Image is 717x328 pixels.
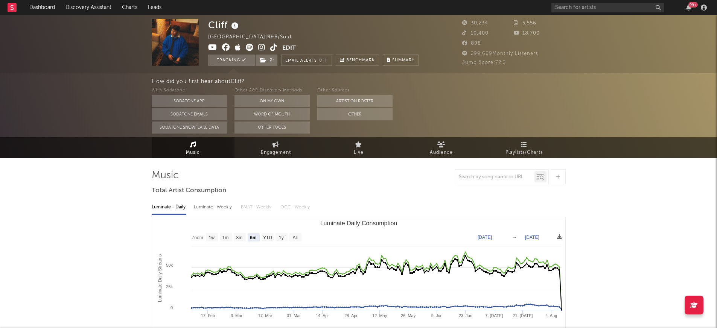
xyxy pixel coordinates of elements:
text: 7. [DATE] [485,313,503,318]
text: 1w [209,235,215,240]
span: Live [354,148,364,157]
a: Benchmark [336,55,379,66]
span: Jump Score: 72.3 [462,60,506,65]
span: 299,669 Monthly Listeners [462,51,538,56]
input: Search for artists [551,3,664,12]
button: (2) [256,55,277,66]
span: Music [186,148,200,157]
text: 1m [222,235,228,240]
button: Sodatone Emails [152,108,227,120]
text: [DATE] [478,235,492,240]
a: Music [152,137,234,158]
a: Live [317,137,400,158]
button: Tracking [208,55,255,66]
text: 9. Jun [431,313,442,318]
div: Luminate - Weekly [194,201,233,214]
div: Other Sources [317,86,393,95]
text: Luminate Daily Consumption [320,220,397,226]
text: 3m [236,235,242,240]
span: Summary [392,58,414,62]
text: Zoom [192,235,203,240]
a: Engagement [234,137,317,158]
span: Engagement [261,148,291,157]
input: Search by song name or URL [455,174,534,180]
text: 31. Mar [286,313,301,318]
text: Luminate Daily Streams [157,254,162,302]
text: 26. May [401,313,416,318]
text: 0 [170,305,172,310]
text: 12. May [372,313,387,318]
text: All [292,235,297,240]
text: 4. Aug [545,313,557,318]
text: 1y [279,235,284,240]
span: Audience [430,148,453,157]
text: 6m [250,235,256,240]
a: Audience [400,137,483,158]
div: [GEOGRAPHIC_DATA] | R&B/Soul [208,33,300,42]
button: Other [317,108,393,120]
button: 99+ [686,5,691,11]
text: 14. Apr [316,313,329,318]
text: YTD [263,235,272,240]
span: ( 2 ) [255,55,278,66]
span: Total Artist Consumption [152,186,226,195]
text: 25k [166,284,173,289]
span: 18,700 [514,31,540,36]
button: Artist on Roster [317,95,393,107]
button: Other Tools [234,121,310,134]
text: 21. [DATE] [513,313,533,318]
text: 17. Mar [258,313,272,318]
span: 10,400 [462,31,489,36]
text: 50k [166,263,173,267]
text: [DATE] [525,235,539,240]
span: 30,234 [462,21,488,26]
text: 17. Feb [201,313,215,318]
text: 3. Mar [230,313,242,318]
text: 23. Jun [458,313,472,318]
text: 28. Apr [344,313,358,318]
a: Playlists/Charts [483,137,566,158]
span: Playlists/Charts [505,148,543,157]
div: With Sodatone [152,86,227,95]
button: Sodatone Snowflake Data [152,121,227,134]
div: Cliff [208,19,241,31]
button: Email AlertsOff [281,55,332,66]
div: Luminate - Daily [152,201,186,214]
div: 99 + [688,2,698,8]
span: 5,556 [514,21,536,26]
button: On My Own [234,95,310,107]
span: Benchmark [346,56,375,65]
span: 898 [462,41,481,46]
text: → [512,235,517,240]
button: Summary [383,55,419,66]
button: Word Of Mouth [234,108,310,120]
em: Off [319,59,328,63]
button: Edit [282,44,296,53]
div: Other A&R Discovery Methods [234,86,310,95]
button: Sodatone App [152,95,227,107]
